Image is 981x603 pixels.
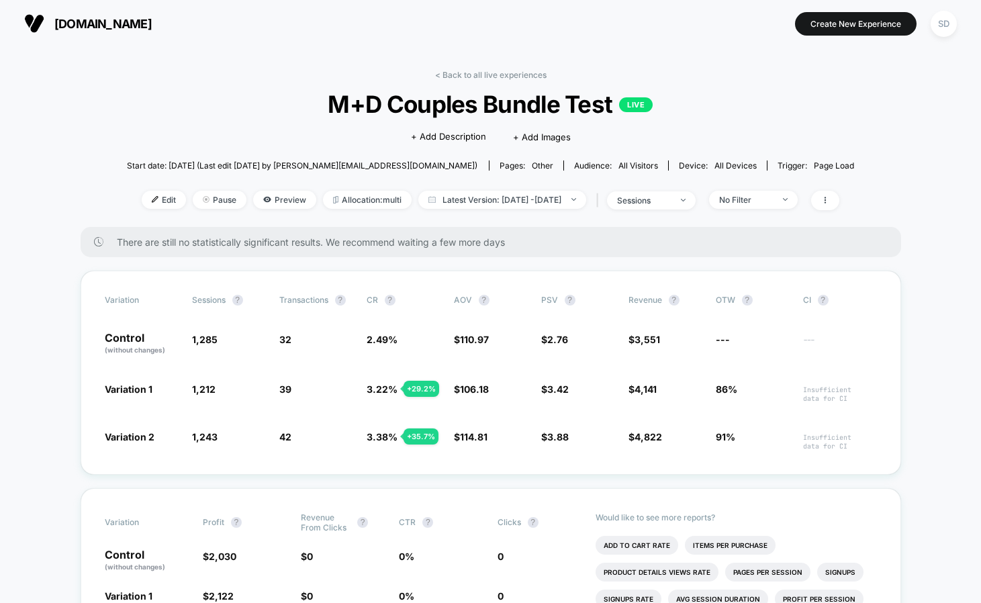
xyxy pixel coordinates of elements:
span: Insufficient data for CI [803,385,877,403]
span: Transactions [279,295,328,305]
span: $ [628,334,660,345]
span: $ [301,590,313,602]
span: $ [203,551,236,562]
span: 114.81 [460,431,487,443]
span: 3.22 % [367,383,398,395]
p: Would like to see more reports? [596,512,877,522]
span: Variation 1 [105,590,152,602]
span: $ [203,590,234,602]
button: ? [565,295,575,306]
span: (without changes) [105,346,165,354]
button: ? [385,295,395,306]
span: 4,141 [635,383,657,395]
span: $ [454,383,489,395]
span: 3,551 [635,334,660,345]
span: 0 [307,590,313,602]
span: Revenue [628,295,662,305]
span: All Visitors [618,160,658,171]
span: Variation 1 [105,383,152,395]
span: $ [541,334,568,345]
button: Create New Experience [795,12,917,36]
span: 0 [498,551,504,562]
p: Control [105,332,179,355]
span: CTR [399,517,416,527]
span: 3.88 [547,431,569,443]
span: Allocation: multi [323,191,412,209]
span: 0 % [399,590,414,602]
div: Trigger: [778,160,854,171]
span: 4,822 [635,431,662,443]
button: [DOMAIN_NAME] [20,13,156,34]
button: ? [479,295,489,306]
li: Signups [817,563,863,582]
div: SD [931,11,957,37]
span: [DOMAIN_NAME] [54,17,152,31]
img: edit [152,196,158,203]
span: --- [716,334,730,345]
span: There are still no statistically significant results. We recommend waiting a few more days [117,236,874,248]
img: end [681,199,686,201]
div: sessions [617,195,671,205]
span: Preview [253,191,316,209]
li: Items Per Purchase [685,536,776,555]
div: + 35.7 % [404,428,438,445]
button: ? [231,517,242,528]
img: Visually logo [24,13,44,34]
div: Audience: [574,160,658,171]
span: Insufficient data for CI [803,433,877,451]
span: 0 [307,551,313,562]
span: 2,030 [209,551,236,562]
span: 2.49 % [367,334,398,345]
button: ? [669,295,680,306]
button: ? [742,295,753,306]
span: 39 [279,383,291,395]
span: Profit [203,517,224,527]
span: M+D Couples Bundle Test [163,90,818,118]
button: ? [528,517,539,528]
span: Latest Version: [DATE] - [DATE] [418,191,586,209]
span: Page Load [814,160,854,171]
span: $ [628,431,662,443]
div: No Filter [719,195,773,205]
img: end [203,196,209,203]
span: other [532,160,553,171]
button: ? [357,517,368,528]
a: < Back to all live experiences [435,70,547,80]
span: $ [454,431,487,443]
div: + 29.2 % [404,381,439,397]
p: Control [105,549,189,572]
span: 42 [279,431,291,443]
span: 0 [498,590,504,602]
span: OTW [716,295,790,306]
span: Device: [668,160,767,171]
span: Variation [105,512,179,532]
span: 2,122 [209,590,234,602]
img: calendar [428,196,436,203]
span: 3.38 % [367,431,398,443]
button: SD [927,10,961,38]
span: 32 [279,334,291,345]
span: 110.97 [460,334,489,345]
span: 2.76 [547,334,568,345]
p: LIVE [619,97,653,112]
img: rebalance [333,196,338,203]
span: $ [301,551,313,562]
span: 1,243 [192,431,218,443]
li: Pages Per Session [725,563,810,582]
button: ? [232,295,243,306]
span: Edit [142,191,186,209]
span: Variation 2 [105,431,154,443]
span: $ [454,334,489,345]
span: all devices [714,160,757,171]
span: CI [803,295,877,306]
span: AOV [454,295,472,305]
span: Start date: [DATE] (Last edit [DATE] by [PERSON_NAME][EMAIL_ADDRESS][DOMAIN_NAME]) [127,160,477,171]
button: ? [335,295,346,306]
span: | [593,191,607,210]
div: Pages: [500,160,553,171]
span: 86% [716,383,737,395]
span: $ [541,431,569,443]
span: 106.18 [460,383,489,395]
span: 0 % [399,551,414,562]
span: + Add Images [513,132,571,142]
